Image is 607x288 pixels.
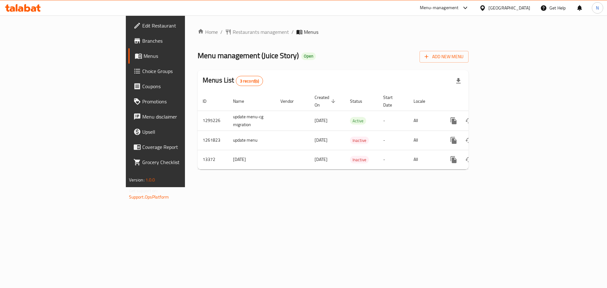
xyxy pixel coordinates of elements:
[350,137,369,144] span: Inactive
[144,52,222,60] span: Menus
[142,83,222,90] span: Coupons
[461,133,476,148] button: Change Status
[291,28,294,36] li: /
[441,92,512,111] th: Actions
[350,156,369,163] span: Inactive
[203,76,263,86] h2: Menus List
[128,79,227,94] a: Coupons
[280,97,302,105] span: Vendor
[128,64,227,79] a: Choice Groups
[425,53,463,61] span: Add New Menu
[315,116,328,125] span: [DATE]
[142,113,222,120] span: Menu disclaimer
[233,28,289,36] span: Restaurants management
[228,150,275,169] td: [DATE]
[383,94,401,109] span: Start Date
[142,22,222,29] span: Edit Restaurant
[198,92,512,169] table: enhanced table
[128,94,227,109] a: Promotions
[142,128,222,136] span: Upsell
[145,176,155,184] span: 1.0.0
[451,73,466,89] div: Export file
[228,111,275,131] td: update menu-cg migration
[461,113,476,128] button: Change Status
[198,28,469,36] nav: breadcrumb
[233,97,252,105] span: Name
[128,139,227,155] a: Coverage Report
[128,48,227,64] a: Menus
[446,152,461,167] button: more
[315,136,328,144] span: [DATE]
[129,187,158,195] span: Get support on:
[350,117,366,125] span: Active
[378,150,408,169] td: -
[142,158,222,166] span: Grocery Checklist
[408,150,441,169] td: All
[129,193,169,201] a: Support.OpsPlatform
[142,67,222,75] span: Choice Groups
[142,98,222,105] span: Promotions
[129,176,144,184] span: Version:
[301,52,316,60] div: Open
[488,4,530,11] div: [GEOGRAPHIC_DATA]
[304,28,318,36] span: Menus
[315,155,328,163] span: [DATE]
[142,37,222,45] span: Branches
[420,51,469,63] button: Add New Menu
[142,143,222,151] span: Coverage Report
[378,131,408,150] td: -
[461,152,476,167] button: Change Status
[446,113,461,128] button: more
[198,48,299,63] span: Menu management ( Juice Story )
[408,131,441,150] td: All
[228,131,275,150] td: update menu
[420,4,459,12] div: Menu-management
[301,53,316,59] span: Open
[378,111,408,131] td: -
[236,78,263,84] span: 3 record(s)
[128,18,227,33] a: Edit Restaurant
[350,97,371,105] span: Status
[225,28,289,36] a: Restaurants management
[128,33,227,48] a: Branches
[446,133,461,148] button: more
[203,97,215,105] span: ID
[236,76,263,86] div: Total records count
[408,111,441,131] td: All
[128,109,227,124] a: Menu disclaimer
[128,124,227,139] a: Upsell
[128,155,227,170] a: Grocery Checklist
[315,94,337,109] span: Created On
[596,4,599,11] span: N
[414,97,433,105] span: Locale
